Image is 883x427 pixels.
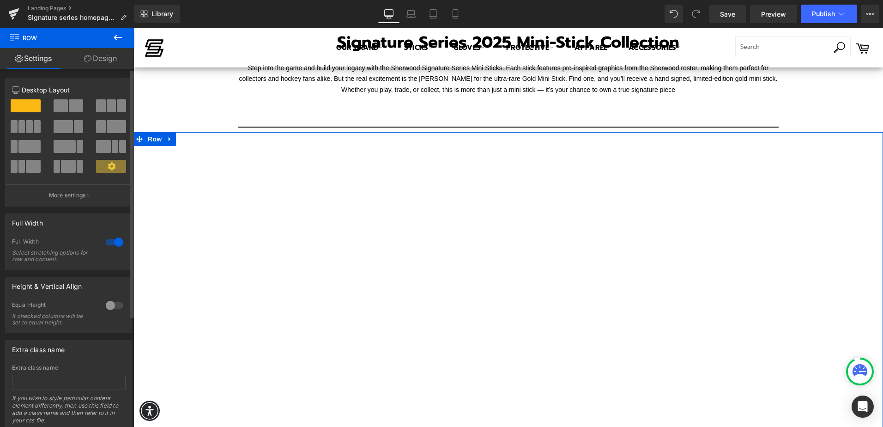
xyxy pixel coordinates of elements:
[665,5,683,23] button: Undo
[12,104,30,118] span: Row
[134,5,180,23] a: New Library
[812,10,835,18] span: Publish
[151,10,173,18] span: Library
[6,373,26,393] div: Accessibility Menu
[12,313,95,326] div: If checked columns will be set to equal height.
[12,250,95,262] div: Select stretching options for row and content.
[12,301,97,311] div: Equal Height
[6,184,132,206] button: More settings
[12,85,126,95] p: Desktop Layout
[378,5,400,23] a: Desktop
[204,2,546,27] strong: Signature Series 2025 Mini-Stick Collection
[687,5,705,23] button: Redo
[801,5,857,23] button: Publish
[67,48,134,69] a: Design
[30,104,42,118] a: Expand / Collapse
[106,37,644,66] font: Step into the game and build your legacy with the Sherwood Signature Series Mini Sticks. Each sti...
[12,214,43,227] div: Full Width
[400,5,422,23] a: Laptop
[9,28,102,48] span: Row
[28,14,116,21] span: Signature series homepage - EN
[761,9,786,19] span: Preview
[750,5,797,23] a: Preview
[720,9,735,19] span: Save
[12,341,65,354] div: Extra class name
[12,238,97,248] div: Full Width
[12,365,126,371] div: Extra class name
[12,277,82,290] div: Height & Vertical Align
[444,5,466,23] a: Mobile
[28,5,134,12] a: Landing Pages
[49,191,86,200] p: More settings
[861,5,879,23] button: More
[852,396,874,418] div: Open Intercom Messenger
[422,5,444,23] a: Tablet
